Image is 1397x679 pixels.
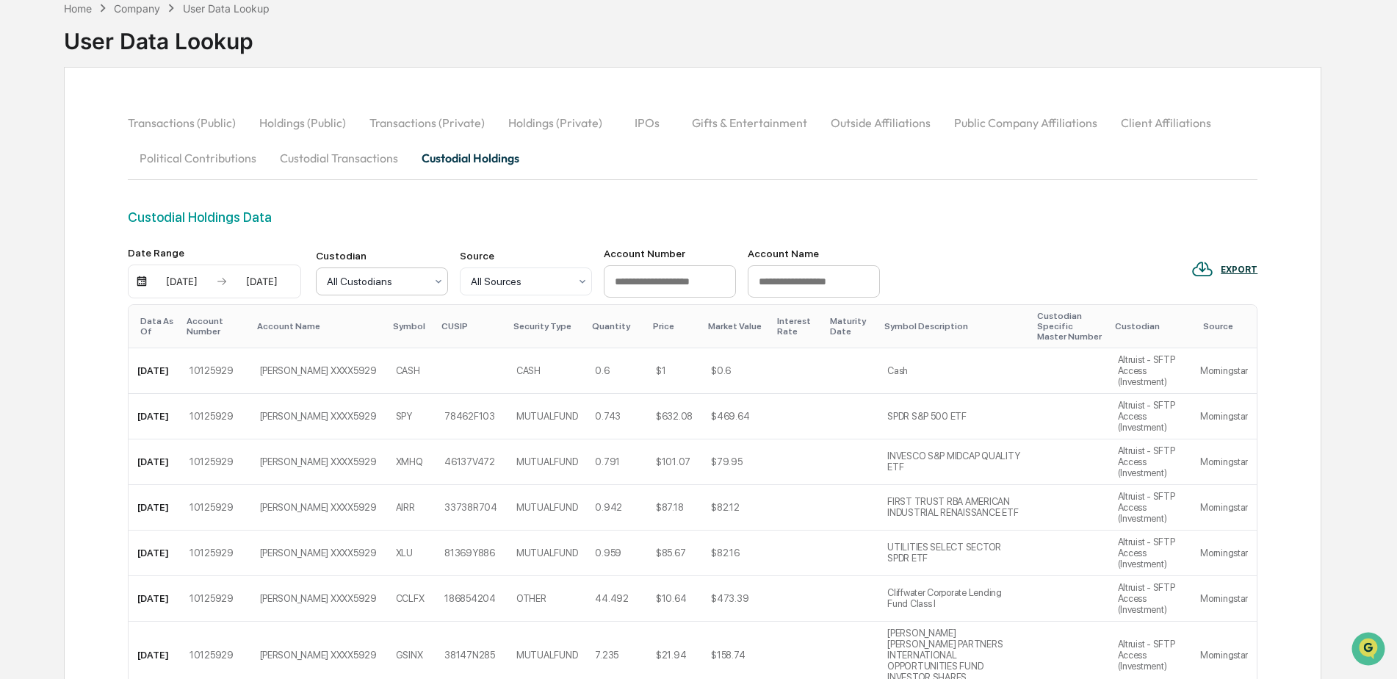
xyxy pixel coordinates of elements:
[257,321,381,331] div: Account Name
[129,576,181,622] td: [DATE]
[101,179,188,206] a: 🗄️Attestations
[1115,321,1186,331] div: Custodian
[29,213,93,228] span: Data Lookup
[586,348,647,394] td: 0.6
[1037,311,1103,342] div: Custodian Specific Master Number
[441,321,502,331] div: CUSIP
[15,215,26,226] div: 🔎
[592,321,641,331] div: Quantity
[114,2,160,15] div: Company
[819,105,942,140] button: Outside Affiliations
[1191,258,1213,280] img: EXPORT
[1191,394,1257,439] td: Morningstar
[513,321,580,331] div: Security Type
[231,276,293,287] div: [DATE]
[1203,321,1251,331] div: Source
[248,105,358,140] button: Holdings (Public)
[702,485,771,531] td: $82.12
[436,576,508,622] td: 186854204
[1350,630,1390,670] iframe: Open customer support
[128,247,301,259] div: Date Range
[1191,485,1257,531] td: Morningstar
[702,394,771,439] td: $469.64
[777,316,817,337] div: Interest Rate
[136,276,148,287] img: calendar
[436,394,508,439] td: 78462F103
[830,316,873,337] div: Maturity Date
[50,112,241,127] div: Start new chat
[1109,394,1192,439] td: Altruist - SFTP Access (Investment)
[1109,348,1192,394] td: Altruist - SFTP Access (Investment)
[647,531,702,576] td: $85.67
[316,250,448,262] div: Custodian
[878,576,1031,622] td: Cliffwater Corporate Lending Fund Class I
[508,348,586,394] td: CASH
[878,485,1031,531] td: FIRST TRUST RBA AMERICAN INDUSTRIAL RENAISSANCE ETF
[653,321,696,331] div: Price
[181,485,251,531] td: 10125929
[121,185,182,200] span: Attestations
[251,531,387,576] td: [PERSON_NAME] XXXX5929
[647,485,702,531] td: $87.18
[1109,485,1192,531] td: Altruist - SFTP Access (Investment)
[9,207,98,234] a: 🔎Data Lookup
[250,117,267,134] button: Start new chat
[181,348,251,394] td: 10125929
[64,16,270,54] div: User Data Lookup
[38,67,242,82] input: Clear
[436,531,508,576] td: 81369Y886
[942,105,1109,140] button: Public Company Affiliations
[614,105,680,140] button: IPOs
[251,348,387,394] td: [PERSON_NAME] XXXX5929
[9,179,101,206] a: 🖐️Preclearance
[387,576,436,622] td: CCLFX
[129,394,181,439] td: [DATE]
[1109,576,1192,622] td: Altruist - SFTP Access (Investment)
[387,531,436,576] td: XLU
[128,140,268,176] button: Political Contributions
[15,187,26,198] div: 🖐️
[128,105,1258,176] div: secondary tabs example
[647,394,702,439] td: $632.08
[140,316,175,337] div: Data As Of
[586,576,647,622] td: 44.492
[878,531,1031,576] td: UTILITIES SELECT SECTOR SPDR ETF
[393,321,430,331] div: Symbol
[1191,531,1257,576] td: Morningstar
[50,127,186,139] div: We're available if you need us!
[708,321,765,331] div: Market Value
[702,348,771,394] td: $0.6
[15,31,267,54] p: How can we help?
[878,439,1031,485] td: INVESCO S&P MIDCAP QUALITY ETF
[878,394,1031,439] td: SPDR S&P 500 ETF
[748,248,880,259] div: Account Name
[410,140,531,176] button: Custodial Holdings
[104,248,178,260] a: Powered byPylon
[497,105,614,140] button: Holdings (Private)
[129,439,181,485] td: [DATE]
[358,105,497,140] button: Transactions (Private)
[1191,348,1257,394] td: Morningstar
[586,439,647,485] td: 0.791
[1191,576,1257,622] td: Morningstar
[508,394,586,439] td: MUTUALFUND
[647,576,702,622] td: $10.64
[884,321,1025,331] div: Symbol Description
[251,576,387,622] td: [PERSON_NAME] XXXX5929
[107,187,118,198] div: 🗄️
[702,439,771,485] td: $79.95
[128,209,1258,225] div: Custodial Holdings Data
[508,439,586,485] td: MUTUALFUND
[387,439,436,485] td: XMHQ
[508,531,586,576] td: MUTUALFUND
[251,439,387,485] td: [PERSON_NAME] XXXX5929
[151,276,213,287] div: [DATE]
[181,439,251,485] td: 10125929
[1109,531,1192,576] td: Altruist - SFTP Access (Investment)
[436,439,508,485] td: 46137V472
[387,348,436,394] td: CASH
[216,276,228,287] img: arrow right
[129,485,181,531] td: [DATE]
[181,394,251,439] td: 10125929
